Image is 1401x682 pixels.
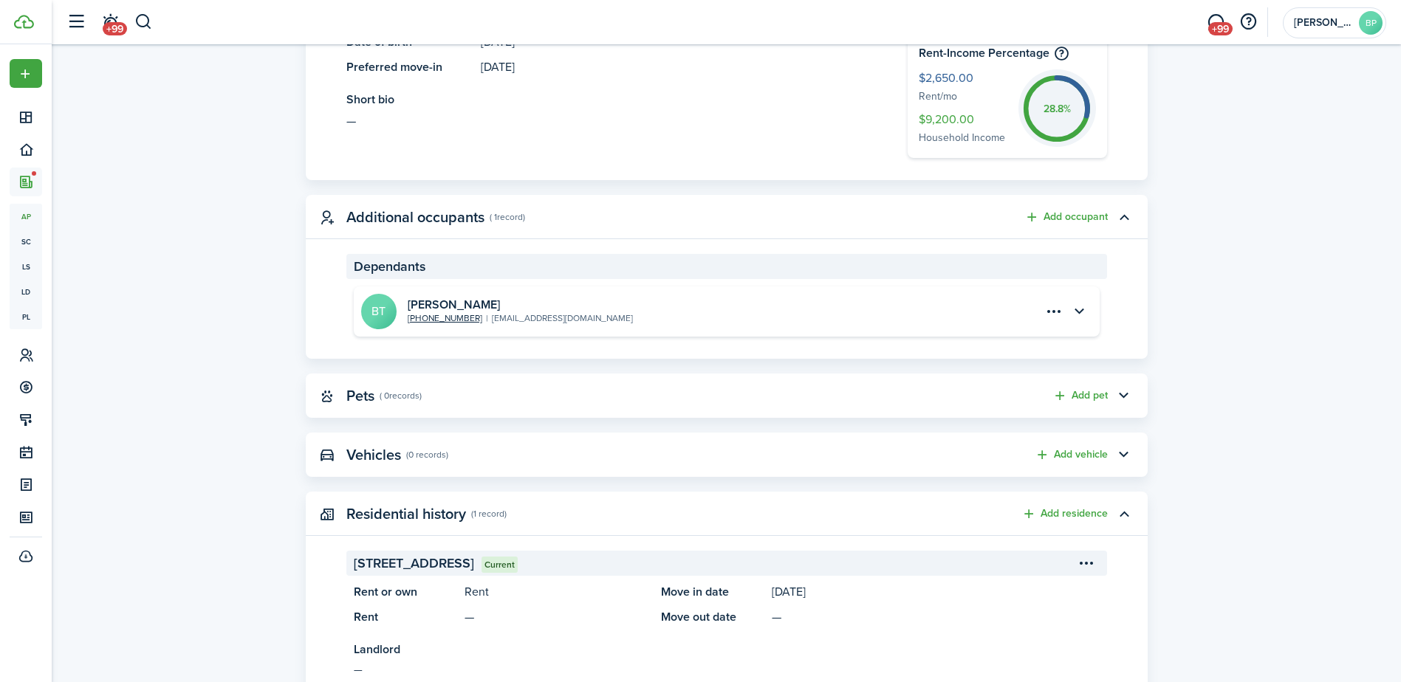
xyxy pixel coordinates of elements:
[361,294,397,329] avatar-text: BT
[354,662,1100,678] p: —
[354,608,457,626] panel-main-title: Rent
[1042,299,1067,324] button: Open menu
[772,583,1100,601] panel-main-description: [DATE]
[346,506,466,523] panel-main-title: Residential history
[1111,204,1137,230] button: Toggle accordion
[346,254,1107,279] panel-main-section-header: Dependants
[10,229,42,254] a: sc
[306,33,1148,180] panel-main-body: Toggle accordion
[10,279,42,304] a: ld
[354,583,457,601] panel-main-title: Rent or own
[346,91,863,108] panel-main-title: Short bio
[1035,447,1108,464] button: Add vehicle
[1294,18,1353,28] span: Buchanan Property Management
[14,15,34,29] img: TenantCloud
[1111,383,1137,408] button: Toggle accordion
[919,44,1096,62] h4: Rent-Income Percentage
[661,608,764,626] panel-main-title: Move out date
[354,641,400,658] panel-main-title: Landlord
[306,254,1148,359] panel-main-body: Toggle accordion
[471,507,507,520] panel-main-subtitle: (1 record)
[1067,299,1092,324] button: Toggle accordion
[1052,387,1108,404] button: Add pet
[481,58,863,76] panel-main-description: [DATE]
[661,583,764,601] panel-main-title: Move in date
[346,112,863,130] see-more: —
[96,4,124,41] a: Notifications
[919,111,1011,130] span: $9,200.00
[1208,22,1233,35] span: +99
[1075,551,1100,576] button: Open menu
[10,254,42,279] a: ls
[1111,442,1137,467] button: Toggle accordion
[465,583,646,601] panel-main-description: Rent
[1359,11,1383,35] avatar-text: BP
[10,204,42,229] a: ap
[919,89,1011,106] span: Rent/mo
[346,209,484,226] panel-main-title: Additional occupants
[380,389,422,402] panel-main-subtitle: ( 0 records )
[408,298,633,311] h2: Babatunde Taiwo
[919,130,1011,147] span: Household Income
[919,69,1011,89] span: $2,650.00
[490,210,525,224] panel-main-subtitle: ( 1 record )
[406,448,448,461] panel-main-subtitle: (0 records)
[354,554,474,573] span: [STREET_ADDRESS]
[408,311,482,325] a: [PHONE_NUMBER]
[465,608,646,626] panel-main-description: —
[10,304,42,329] a: pl
[492,311,633,325] a: [EMAIL_ADDRESS][DOMAIN_NAME]
[346,447,401,464] panel-main-title: Vehicles
[1236,10,1261,35] button: Open resource center
[772,608,1100,626] panel-main-description: —
[1202,4,1230,41] a: Messaging
[62,8,90,36] button: Open sidebar
[346,387,374,404] panel-main-title: Pets
[134,10,153,35] button: Search
[484,558,515,571] span: Current
[1024,209,1108,226] button: Add occupant
[1021,506,1108,523] button: Add residence
[10,59,42,88] button: Open menu
[103,22,127,35] span: +99
[346,58,474,76] panel-main-title: Preferred move-in
[1111,501,1137,526] button: Toggle accordion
